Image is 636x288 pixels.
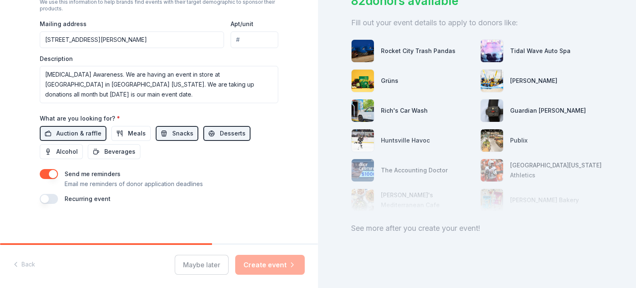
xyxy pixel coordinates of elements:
img: photo for Montgomery Whitewater [481,70,503,92]
span: Desserts [220,128,246,138]
input: # [231,31,278,48]
div: See more after you create your event! [351,222,603,235]
label: Send me reminders [65,170,120,177]
button: Snacks [156,126,198,141]
button: Meals [111,126,151,141]
span: Alcohol [56,147,78,157]
img: photo for Grüns [352,70,374,92]
label: Recurring event [65,195,111,202]
button: Alcohol [40,144,83,159]
button: Auction & raffle [40,126,106,141]
label: Mailing address [40,20,87,28]
img: photo for Rocket City Trash Pandas [352,40,374,62]
div: Grüns [381,76,398,86]
img: photo for Rich's Car Wash [352,99,374,122]
img: photo for Tidal Wave Auto Spa [481,40,503,62]
div: [PERSON_NAME] [510,76,557,86]
span: Meals [128,128,146,138]
input: Enter a US address [40,31,224,48]
span: Auction & raffle [56,128,101,138]
label: Description [40,55,73,63]
button: Desserts [203,126,251,141]
div: Fill out your event details to apply to donors like: [351,16,603,29]
label: What are you looking for? [40,114,120,123]
span: Beverages [104,147,135,157]
textarea: [MEDICAL_DATA] Awareness. We are having an event in store at [GEOGRAPHIC_DATA] in [GEOGRAPHIC_DAT... [40,66,278,103]
div: Rocket City Trash Pandas [381,46,455,56]
span: Snacks [172,128,193,138]
div: Guardian [PERSON_NAME] [510,106,586,116]
img: photo for Guardian Angel Device [481,99,503,122]
p: Email me reminders of donor application deadlines [65,179,203,189]
button: Beverages [88,144,140,159]
div: Rich's Car Wash [381,106,428,116]
label: Apt/unit [231,20,253,28]
div: Tidal Wave Auto Spa [510,46,571,56]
